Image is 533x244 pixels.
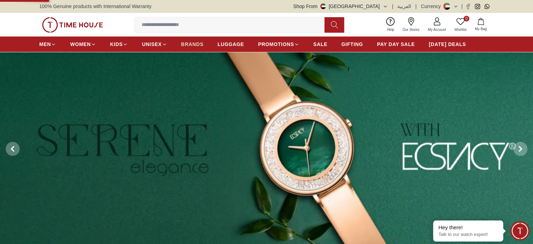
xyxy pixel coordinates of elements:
a: BRANDS [181,38,204,51]
a: Facebook [465,4,471,9]
span: | [415,3,417,10]
a: SALE [313,38,327,51]
span: My Account [425,27,449,32]
p: Talk to our watch expert! [438,232,498,238]
span: SALE [313,41,327,48]
a: [DATE] DEALS [429,38,466,51]
a: Our Stores [398,16,424,34]
span: Help [384,27,397,32]
a: LUGGAGE [218,38,244,51]
a: MEN [39,38,56,51]
span: WOMEN [70,41,91,48]
span: UNISEX [142,41,162,48]
span: KIDS [110,41,123,48]
a: WOMEN [70,38,96,51]
a: GIFTING [341,38,363,51]
div: Currency [421,3,444,10]
span: Wishlist [452,27,469,32]
span: BRANDS [181,41,204,48]
span: | [392,3,394,10]
span: PAY DAY SALE [377,41,415,48]
img: ... [42,17,103,33]
div: Chat Widget [510,221,529,240]
a: PROMOTIONS [258,38,299,51]
span: LUGGAGE [218,41,244,48]
img: United Arab Emirates [320,4,326,9]
span: My Bag [472,26,490,32]
a: KIDS [110,38,128,51]
a: PAY DAY SALE [377,38,415,51]
a: Help [383,16,398,34]
a: 0Wishlist [450,16,471,34]
span: 100% Genuine products with International Warranty [39,3,151,10]
a: Whatsapp [484,4,490,9]
span: GIFTING [341,41,363,48]
span: | [461,3,463,10]
span: Our Stores [400,27,422,32]
span: 0 [464,16,469,21]
div: Hey there! [438,224,498,231]
a: UNISEX [142,38,167,51]
button: My Bag [471,17,491,33]
button: Shop From[GEOGRAPHIC_DATA] [293,3,388,10]
span: MEN [39,41,51,48]
a: Instagram [475,4,480,9]
button: العربية [397,3,411,10]
span: PROMOTIONS [258,41,294,48]
span: [DATE] DEALS [429,41,466,48]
